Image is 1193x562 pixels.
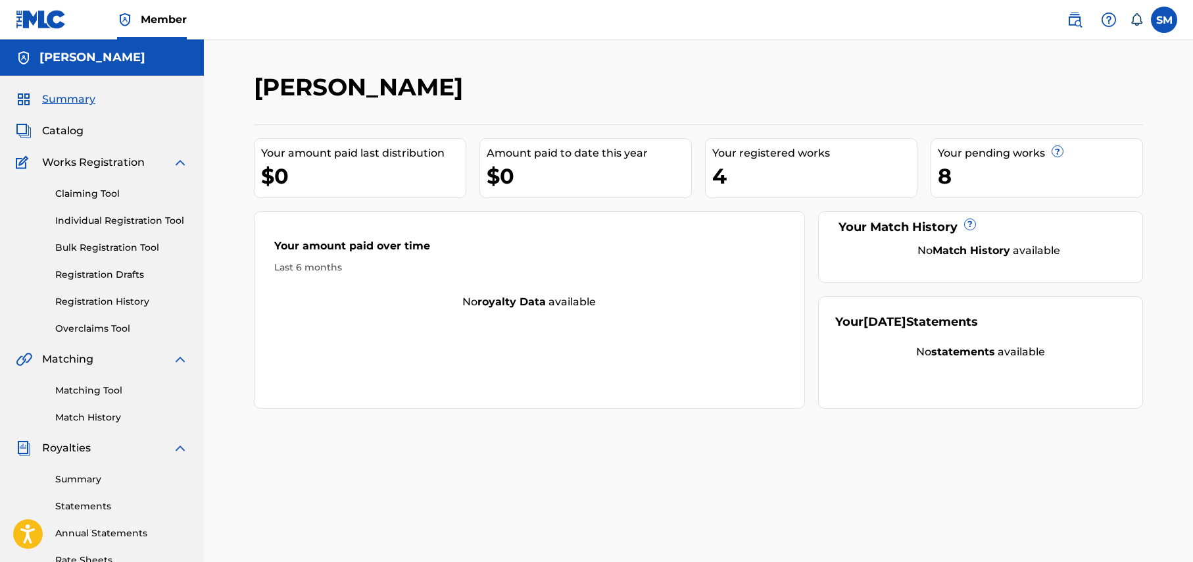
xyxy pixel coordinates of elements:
[16,50,32,66] img: Accounts
[55,384,188,397] a: Matching Tool
[16,155,33,170] img: Works Registration
[42,351,93,367] span: Matching
[261,145,466,161] div: Your amount paid last distribution
[39,50,145,65] h5: SHOHAG MREDHA
[172,155,188,170] img: expand
[938,145,1142,161] div: Your pending works
[712,145,917,161] div: Your registered works
[852,243,1127,259] div: No available
[1151,7,1177,33] div: User Menu
[16,91,95,107] a: SummarySummary
[254,72,470,102] h2: [PERSON_NAME]
[931,345,995,358] strong: statements
[1156,365,1193,471] iframe: Resource Center
[1101,12,1117,28] img: help
[141,12,187,27] span: Member
[55,473,188,486] a: Summary
[55,241,188,255] a: Bulk Registration Tool
[55,214,188,228] a: Individual Registration Tool
[42,91,95,107] span: Summary
[172,351,188,367] img: expand
[42,440,91,456] span: Royalties
[274,261,785,274] div: Last 6 months
[42,123,84,139] span: Catalog
[1067,12,1083,28] img: search
[55,187,188,201] a: Claiming Tool
[487,145,691,161] div: Amount paid to date this year
[16,440,32,456] img: Royalties
[16,123,32,139] img: Catalog
[16,123,84,139] a: CatalogCatalog
[172,440,188,456] img: expand
[55,295,188,309] a: Registration History
[1096,7,1122,33] div: Help
[55,499,188,513] a: Statements
[255,294,804,310] div: No available
[938,161,1142,191] div: 8
[864,315,906,329] span: [DATE]
[55,322,188,336] a: Overclaims Tool
[55,268,188,282] a: Registration Drafts
[274,238,785,261] div: Your amount paid over time
[16,351,32,367] img: Matching
[1052,146,1063,157] span: ?
[835,313,978,331] div: Your Statements
[55,526,188,540] a: Annual Statements
[487,161,691,191] div: $0
[933,244,1010,257] strong: Match History
[835,218,1127,236] div: Your Match History
[1130,13,1143,26] div: Notifications
[1061,7,1088,33] a: Public Search
[477,295,546,308] strong: royalty data
[55,411,188,424] a: Match History
[261,161,466,191] div: $0
[835,344,1127,360] div: No available
[965,219,975,230] span: ?
[117,12,133,28] img: Top Rightsholder
[16,91,32,107] img: Summary
[16,10,66,29] img: MLC Logo
[42,155,145,170] span: Works Registration
[712,161,917,191] div: 4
